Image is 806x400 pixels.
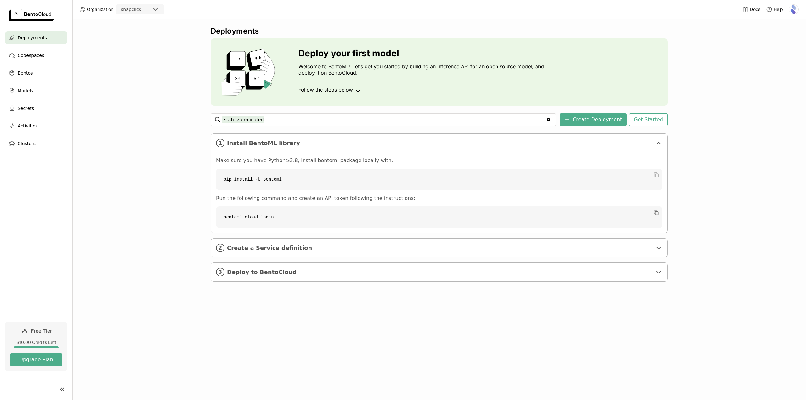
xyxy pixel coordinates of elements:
p: Run the following command and create an API token following the instructions: [216,195,662,201]
span: Create a Service definition [227,245,652,251]
button: Upgrade Plan [10,353,62,366]
input: Selected snapclick. [142,7,143,13]
a: Clusters [5,137,67,150]
span: Organization [87,7,113,12]
a: Deployments [5,31,67,44]
a: Bentos [5,67,67,79]
p: Welcome to BentoML! Let’s get you started by building an Inference API for an open source model, ... [298,63,547,76]
div: 3Deploy to BentoCloud [211,263,667,281]
span: Secrets [18,104,34,112]
code: pip install -U bentoml [216,169,662,190]
img: logo [9,9,54,21]
div: $10.00 Credits Left [10,340,62,345]
span: Models [18,87,33,94]
a: Docs [742,6,760,13]
div: 2Create a Service definition [211,239,667,257]
p: Make sure you have Python≥3.8, install bentoml package locally with: [216,157,662,164]
div: Deployments [211,26,668,36]
i: 2 [216,244,224,252]
span: Help [774,7,783,12]
span: Clusters [18,140,36,147]
img: cover onboarding [216,48,283,96]
span: Follow the steps below [298,87,353,93]
i: 1 [216,139,224,147]
a: Models [5,84,67,97]
span: Codespaces [18,52,44,59]
a: Free Tier$10.00 Credits LeftUpgrade Plan [5,322,67,371]
span: Activities [18,122,38,130]
h3: Deploy your first model [298,48,547,58]
a: Secrets [5,102,67,115]
span: Free Tier [31,328,52,334]
code: bentoml cloud login [216,206,662,228]
img: Super Admin [789,5,798,14]
i: 3 [216,268,224,276]
input: Search [222,115,546,125]
div: snapclick [121,6,141,13]
div: 1Install BentoML library [211,134,667,152]
div: Help [766,6,783,13]
span: Bentos [18,69,33,77]
span: Docs [750,7,760,12]
a: Activities [5,120,67,132]
svg: Clear value [546,117,551,122]
button: Create Deployment [560,113,627,126]
span: Install BentoML library [227,140,652,147]
span: Deployments [18,34,47,42]
button: Get Started [629,113,668,126]
span: Deploy to BentoCloud [227,269,652,276]
a: Codespaces [5,49,67,62]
